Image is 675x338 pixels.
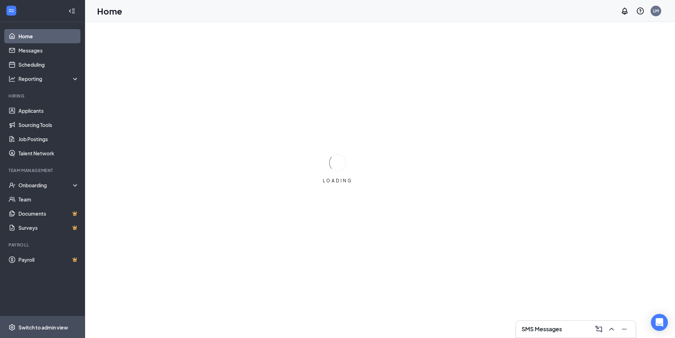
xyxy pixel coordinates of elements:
a: Talent Network [18,146,79,160]
div: Payroll [9,242,78,248]
a: PayrollCrown [18,253,79,267]
a: Scheduling [18,57,79,72]
svg: Minimize [620,325,629,333]
a: Home [18,29,79,43]
a: Messages [18,43,79,57]
a: DocumentsCrown [18,206,79,221]
a: Applicants [18,104,79,118]
button: ComposeMessage [593,323,604,335]
button: ChevronUp [606,323,617,335]
svg: Collapse [68,7,75,15]
svg: ComposeMessage [595,325,603,333]
svg: WorkstreamLogo [8,7,15,14]
div: Open Intercom Messenger [651,314,668,331]
a: Team [18,192,79,206]
div: Team Management [9,167,78,173]
div: LOADING [320,178,355,184]
a: Job Postings [18,132,79,146]
svg: ChevronUp [607,325,616,333]
div: Reporting [18,75,79,82]
svg: Notifications [620,7,629,15]
svg: QuestionInfo [636,7,645,15]
a: Sourcing Tools [18,118,79,132]
div: LM [653,8,659,14]
h1: Home [97,5,122,17]
button: Minimize [619,323,630,335]
svg: Settings [9,324,16,331]
svg: Analysis [9,75,16,82]
a: SurveysCrown [18,221,79,235]
h3: SMS Messages [522,325,562,333]
div: Switch to admin view [18,324,68,331]
svg: UserCheck [9,182,16,189]
div: Hiring [9,93,78,99]
div: Onboarding [18,182,73,189]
